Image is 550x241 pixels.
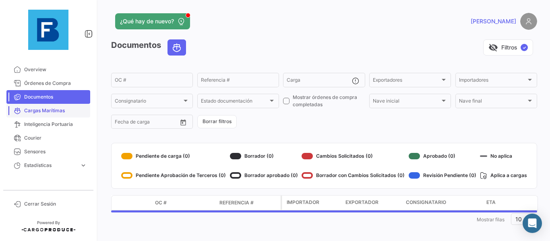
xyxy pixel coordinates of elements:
[523,214,542,233] div: Abrir Intercom Messenger
[6,76,90,90] a: Órdenes de Compra
[6,90,90,104] a: Documentos
[24,148,87,155] span: Sensores
[216,196,281,210] datatable-header-cell: Referencia #
[520,13,537,30] img: placeholder-user.png
[24,107,87,114] span: Cargas Marítimas
[459,99,526,105] span: Nave final
[480,150,527,163] div: No aplica
[152,196,216,210] datatable-header-cell: OC #
[409,169,476,182] div: Revisión Pendiente (0)
[302,169,405,182] div: Borrador con Cambios Solicitados (0)
[287,199,319,206] span: Importador
[111,39,188,56] h3: Documentos
[128,200,152,206] datatable-header-cell: Modo de Transporte
[24,80,87,87] span: Órdenes de Compra
[302,150,405,163] div: Cambios Solicitados (0)
[168,40,186,55] button: Ocean
[345,199,378,206] span: Exportador
[230,150,298,163] div: Borrador (0)
[521,44,528,51] span: ✓
[6,117,90,131] a: Inteligencia Portuaria
[120,17,174,25] span: ¿Qué hay de nuevo?
[342,196,403,210] datatable-header-cell: Exportador
[409,150,476,163] div: Aprobado (0)
[406,199,446,206] span: Consignatario
[24,93,87,101] span: Documentos
[121,169,226,182] div: Pendiente Aprobación de Terceros (0)
[115,120,129,126] input: Desde
[115,99,182,105] span: Consignatario
[230,169,298,182] div: Borrador aprobado (0)
[24,121,87,128] span: Inteligencia Portuaria
[486,199,496,206] span: ETA
[135,120,165,126] input: Hasta
[24,200,87,208] span: Cerrar Sesión
[197,115,237,128] button: Borrar filtros
[471,17,516,25] span: [PERSON_NAME]
[6,131,90,145] a: Courier
[477,216,505,222] span: Mostrar filas
[6,145,90,159] a: Sensores
[459,78,526,84] span: Importadores
[28,10,68,50] img: 12429640-9da8-4fa2-92c4-ea5716e443d2.jpg
[403,196,483,210] datatable-header-cell: Consignatario
[6,63,90,76] a: Overview
[121,150,226,163] div: Pendiente de carga (0)
[515,216,522,222] span: 10
[293,94,365,108] span: Mostrar órdenes de compra completadas
[480,169,527,182] div: Aplica a cargas
[80,162,87,169] span: expand_more
[155,199,167,206] span: OC #
[219,199,254,206] span: Referencia #
[24,66,87,73] span: Overview
[483,196,544,210] datatable-header-cell: ETA
[115,13,190,29] button: ¿Qué hay de nuevo?
[373,99,440,105] span: Nave inicial
[282,196,342,210] datatable-header-cell: Importador
[177,116,189,128] button: Open calendar
[488,43,498,52] span: visibility_off
[373,78,440,84] span: Exportadores
[24,134,87,142] span: Courier
[6,104,90,117] a: Cargas Marítimas
[24,162,77,169] span: Estadísticas
[483,39,533,56] button: visibility_offFiltros✓
[201,99,268,105] span: Estado documentación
